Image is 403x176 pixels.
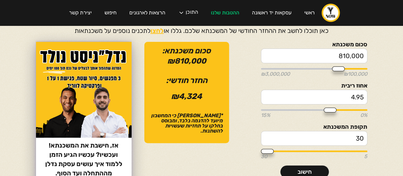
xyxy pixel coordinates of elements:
label: סכום משכנתא [261,42,367,47]
label: אחוז ריבית [261,83,367,88]
p: כאן תוכלו לחשב את ההחזר החודשי של המשכנתא שלכם. גללו או לתכנים נוספים על משכנתאות [75,26,328,35]
span: ₪3,000,000 [261,72,290,77]
a: ראשי [298,4,321,22]
a: לחצו [150,27,164,34]
a: יצירת קשר [63,4,98,22]
p: *[PERSON_NAME] כי המחשבון מיועד להדגמה בלבד, ומבוסס בחלקו על תחזיות שעשויות להשתנות. [151,113,223,134]
a: home [321,3,340,22]
div: סכום משכנתא: [151,48,223,64]
span: ₪100,000 [344,72,367,77]
a: ההטבות שלנו [205,4,246,22]
strong: ₪4,324 [171,92,202,101]
div: התוכן [172,3,205,22]
strong: ₪810,000 [167,57,206,65]
div: החזר חודשי: [151,76,223,100]
a: הרצאות לארגונים [123,4,172,22]
span: 30 [261,154,267,159]
span: 15% [261,113,270,118]
a: חיפוש [98,4,123,22]
a: עסקאות יד ראשונה [246,4,298,22]
span: 5 [364,154,367,159]
span: 0% [360,113,367,118]
label: תקופת המשכנתא [261,124,367,129]
div: התוכן [186,10,198,16]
